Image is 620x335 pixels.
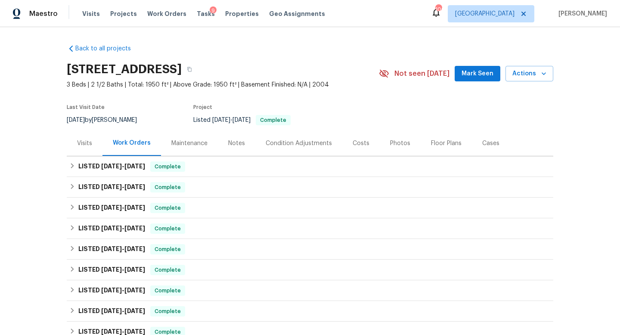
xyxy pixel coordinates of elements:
[67,44,149,53] a: Back to all projects
[124,246,145,252] span: [DATE]
[78,244,145,254] h6: LISTED
[67,260,553,280] div: LISTED [DATE]-[DATE]Complete
[353,139,369,148] div: Costs
[101,205,145,211] span: -
[124,184,145,190] span: [DATE]
[67,177,553,198] div: LISTED [DATE]-[DATE]Complete
[212,117,251,123] span: -
[124,267,145,273] span: [DATE]
[67,156,553,177] div: LISTED [DATE]-[DATE]Complete
[101,287,122,293] span: [DATE]
[266,139,332,148] div: Condition Adjustments
[151,286,184,295] span: Complete
[67,115,147,125] div: by [PERSON_NAME]
[151,224,184,233] span: Complete
[555,9,607,18] span: [PERSON_NAME]
[78,285,145,296] h6: LISTED
[101,329,145,335] span: -
[82,9,100,18] span: Visits
[147,9,186,18] span: Work Orders
[151,183,184,192] span: Complete
[67,301,553,322] div: LISTED [DATE]-[DATE]Complete
[78,161,145,172] h6: LISTED
[67,65,182,74] h2: [STREET_ADDRESS]
[455,66,500,82] button: Mark Seen
[101,287,145,293] span: -
[124,329,145,335] span: [DATE]
[78,182,145,192] h6: LISTED
[431,139,462,148] div: Floor Plans
[482,139,499,148] div: Cases
[101,246,145,252] span: -
[67,280,553,301] div: LISTED [DATE]-[DATE]Complete
[151,266,184,274] span: Complete
[182,62,197,77] button: Copy Address
[101,163,122,169] span: [DATE]
[512,68,546,79] span: Actions
[67,81,379,89] span: 3 Beds | 2 1/2 Baths | Total: 1950 ft² | Above Grade: 1950 ft² | Basement Finished: N/A | 2004
[269,9,325,18] span: Geo Assignments
[455,9,515,18] span: [GEOGRAPHIC_DATA]
[67,117,85,123] span: [DATE]
[193,117,291,123] span: Listed
[101,308,145,314] span: -
[78,265,145,275] h6: LISTED
[257,118,290,123] span: Complete
[390,139,410,148] div: Photos
[212,117,230,123] span: [DATE]
[462,68,493,79] span: Mark Seen
[101,225,145,231] span: -
[151,307,184,316] span: Complete
[67,198,553,218] div: LISTED [DATE]-[DATE]Complete
[101,184,122,190] span: [DATE]
[78,306,145,316] h6: LISTED
[124,308,145,314] span: [DATE]
[124,225,145,231] span: [DATE]
[228,139,245,148] div: Notes
[78,223,145,234] h6: LISTED
[210,6,217,15] div: 9
[67,218,553,239] div: LISTED [DATE]-[DATE]Complete
[124,205,145,211] span: [DATE]
[67,105,105,110] span: Last Visit Date
[505,66,553,82] button: Actions
[101,184,145,190] span: -
[67,239,553,260] div: LISTED [DATE]-[DATE]Complete
[435,5,441,14] div: 100
[225,9,259,18] span: Properties
[101,329,122,335] span: [DATE]
[151,162,184,171] span: Complete
[110,9,137,18] span: Projects
[101,163,145,169] span: -
[193,105,212,110] span: Project
[29,9,58,18] span: Maestro
[101,308,122,314] span: [DATE]
[101,267,122,273] span: [DATE]
[394,69,449,78] span: Not seen [DATE]
[101,225,122,231] span: [DATE]
[77,139,92,148] div: Visits
[151,204,184,212] span: Complete
[78,203,145,213] h6: LISTED
[171,139,208,148] div: Maintenance
[124,163,145,169] span: [DATE]
[197,11,215,17] span: Tasks
[101,205,122,211] span: [DATE]
[232,117,251,123] span: [DATE]
[151,245,184,254] span: Complete
[101,267,145,273] span: -
[113,139,151,147] div: Work Orders
[124,287,145,293] span: [DATE]
[101,246,122,252] span: [DATE]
